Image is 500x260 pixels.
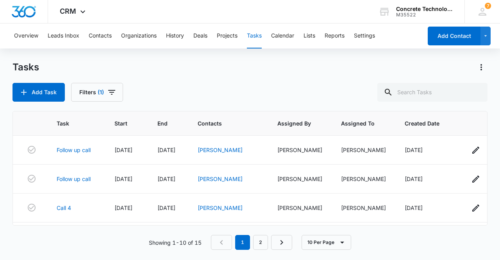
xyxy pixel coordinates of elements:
[198,176,243,182] a: [PERSON_NAME]
[48,23,79,48] button: Leads Inbox
[377,83,487,102] input: Search Tasks
[98,90,104,95] span: (1)
[71,83,123,102] button: Filters(1)
[114,147,132,153] span: [DATE]
[114,204,132,211] span: [DATE]
[198,119,247,127] span: Contacts
[325,23,345,48] button: Reports
[157,204,175,211] span: [DATE]
[253,235,268,250] a: Page 2
[485,3,491,9] span: 7
[475,61,487,74] button: Actions
[405,176,423,182] span: [DATE]
[271,235,292,250] a: Next Page
[485,3,491,9] div: notifications count
[405,147,423,153] span: [DATE]
[60,7,76,15] span: CRM
[405,119,439,127] span: Created Date
[57,119,84,127] span: Task
[121,23,157,48] button: Organizations
[157,147,175,153] span: [DATE]
[89,23,112,48] button: Contacts
[271,23,294,48] button: Calendar
[198,147,243,153] a: [PERSON_NAME]
[341,204,386,212] div: [PERSON_NAME]
[57,204,71,212] a: Call 4
[341,175,386,183] div: [PERSON_NAME]
[341,146,386,154] div: [PERSON_NAME]
[157,119,168,127] span: End
[277,119,311,127] span: Assigned By
[396,12,453,18] div: account id
[277,204,322,212] div: [PERSON_NAME]
[114,176,132,182] span: [DATE]
[157,176,175,182] span: [DATE]
[14,23,38,48] button: Overview
[12,61,39,73] h1: Tasks
[211,235,292,250] nav: Pagination
[12,83,65,102] button: Add Task
[341,119,375,127] span: Assigned To
[149,238,202,247] p: Showing 1-10 of 15
[57,146,91,154] a: Follow up call
[193,23,207,48] button: Deals
[302,235,351,250] button: 10 Per Page
[114,119,127,127] span: Start
[247,23,262,48] button: Tasks
[166,23,184,48] button: History
[198,204,243,211] a: [PERSON_NAME]
[405,204,423,211] span: [DATE]
[396,6,453,12] div: account name
[428,27,480,45] button: Add Contact
[217,23,237,48] button: Projects
[235,235,250,250] em: 1
[277,146,322,154] div: [PERSON_NAME]
[354,23,375,48] button: Settings
[277,175,322,183] div: [PERSON_NAME]
[57,175,91,183] a: Follow up call
[304,23,315,48] button: Lists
